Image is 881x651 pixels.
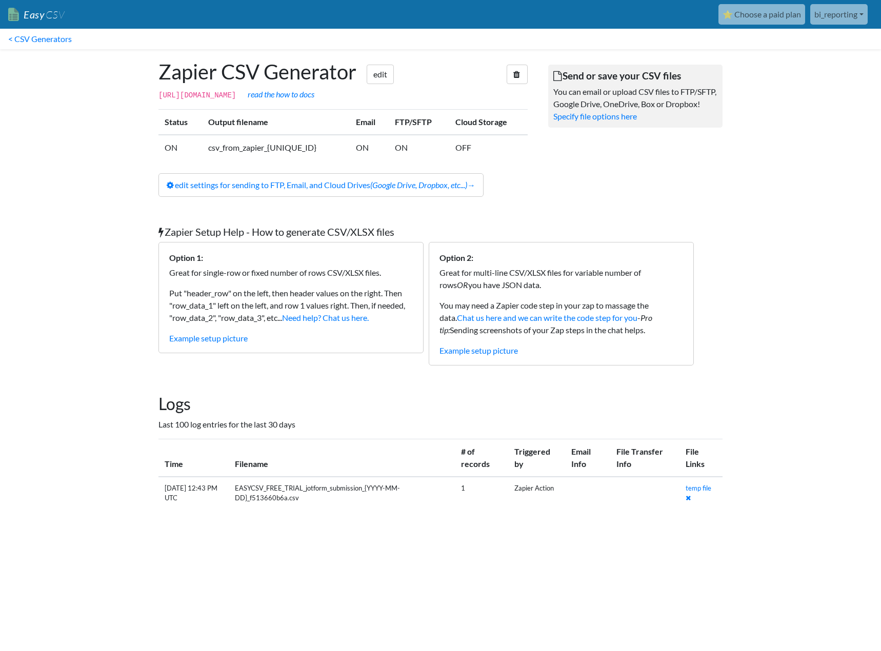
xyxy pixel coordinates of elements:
th: FTP/SFTP [389,110,449,135]
td: OFF [449,135,528,160]
h2: Logs [158,394,723,414]
th: File Transfer Info [610,439,679,477]
td: ON [389,135,449,160]
td: EASYCSV_FREE_TRIAL_jotform_submission_{YYYY-MM-DD}_f513660b6a.csv [229,477,455,510]
a: temp file [686,484,711,492]
td: 1 [455,477,508,510]
p: Put "header_row" on the left, then header values on the right. Then "row_data_1" left on the left... [169,287,413,324]
a: edit settings for sending to FTP, Email, and Cloud Drives(Google Drive, Dropbox, etc...)→ [158,173,484,197]
th: Output filename [202,110,350,135]
h5: Zapier Setup Help - How to generate CSV/XLSX files [158,226,723,238]
a: Chat us here and we can write the code step for you [457,313,637,322]
i: OR [457,280,468,290]
th: Email Info [565,439,610,477]
td: csv_from_zapier_{UNIQUE_ID} [202,135,350,160]
a: edit [367,65,394,84]
th: Triggered by [508,439,565,477]
a: EasyCSV [8,4,65,25]
td: [DATE] 12:43 PM UTC [158,477,229,510]
p: Great for single-row or fixed number of rows CSV/XLSX files. [169,267,413,279]
th: Email [350,110,389,135]
a: bi_reporting [810,4,868,25]
a: read the how to docs [248,89,314,99]
h1: Zapier CSV Generator [158,59,528,84]
td: Zapier Action [508,477,565,510]
p: You can email or upload CSV files to FTP/SFTP, Google Drive, OneDrive, Box or Dropbox! [553,86,717,110]
span: CSV [45,8,65,21]
td: ON [350,135,389,160]
th: Cloud Storage [449,110,528,135]
a: Example setup picture [169,333,248,343]
a: Example setup picture [439,345,518,355]
p: Great for multi-line CSV/XLSX files for variable number of rows you have JSON data. [439,267,683,291]
p: You may need a Zapier code step in your zap to massage the data. - Sending screenshots of your Za... [439,299,683,336]
th: File Links [679,439,723,477]
i: (Google Drive, Dropbox, etc...) [370,180,467,190]
th: Filename [229,439,455,477]
h5: Send or save your CSV files [553,70,717,82]
h6: Option 2: [439,253,683,262]
a: Need help? Chat us here. [282,313,369,322]
code: [URL][DOMAIN_NAME] [158,91,236,99]
th: Time [158,439,229,477]
p: Last 100 log entries for the last 30 days [158,418,723,431]
a: ⭐ Choose a paid plan [718,4,805,25]
a: Specify file options here [553,111,637,121]
th: Status [158,110,202,135]
h6: Option 1: [169,253,413,262]
td: ON [158,135,202,160]
th: # of records [455,439,508,477]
